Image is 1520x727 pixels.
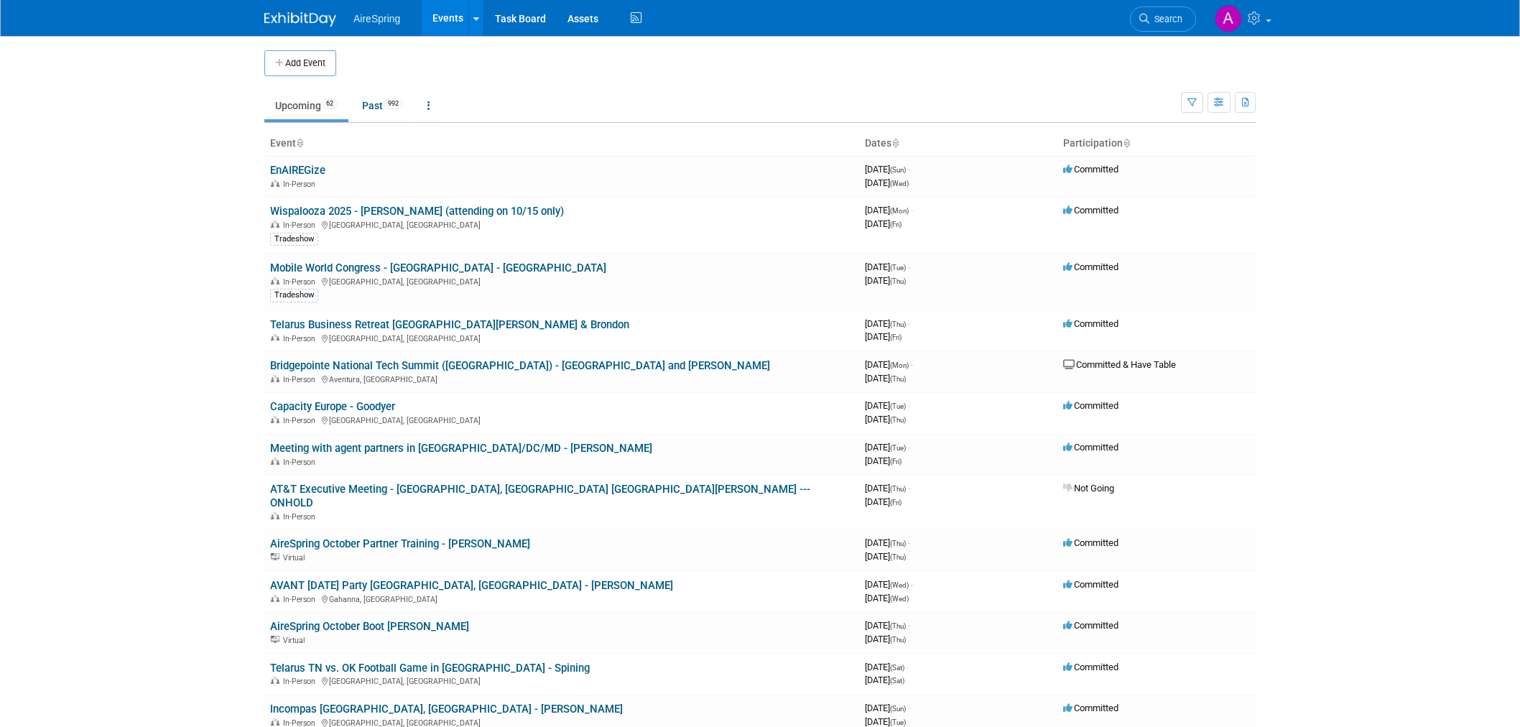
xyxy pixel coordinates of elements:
span: 62 [322,98,338,109]
span: [DATE] [865,218,902,229]
span: [DATE] [865,483,910,494]
span: [DATE] [865,675,904,685]
span: - [908,261,910,272]
span: (Tue) [890,444,906,452]
div: [GEOGRAPHIC_DATA], [GEOGRAPHIC_DATA] [270,675,853,686]
div: [GEOGRAPHIC_DATA], [GEOGRAPHIC_DATA] [270,332,853,343]
span: (Thu) [890,277,906,285]
th: Participation [1057,131,1256,156]
span: - [911,205,913,216]
span: Virtual [283,553,309,562]
span: (Tue) [890,718,906,726]
span: [DATE] [865,373,906,384]
img: In-Person Event [271,334,279,341]
span: - [908,620,910,631]
span: (Thu) [890,320,906,328]
a: Search [1130,6,1196,32]
th: Event [264,131,859,156]
span: In-Person [283,677,320,686]
button: Add Event [264,50,336,76]
span: (Thu) [890,485,906,493]
span: - [908,164,910,175]
img: Aila Ortiaga [1215,5,1242,32]
span: Committed [1063,620,1118,631]
span: Not Going [1063,483,1114,494]
span: (Fri) [890,333,902,341]
a: AVANT [DATE] Party [GEOGRAPHIC_DATA], [GEOGRAPHIC_DATA] - [PERSON_NAME] [270,579,673,592]
span: - [908,400,910,411]
a: Capacity Europe - Goodyer [270,400,395,413]
span: [DATE] [865,318,910,329]
span: Committed [1063,400,1118,411]
span: [DATE] [865,551,906,562]
span: (Sat) [890,664,904,672]
span: Committed [1063,442,1118,453]
a: Telarus TN vs. OK Football Game in [GEOGRAPHIC_DATA] - Spining [270,662,590,675]
span: [DATE] [865,442,910,453]
img: In-Person Event [271,677,279,684]
a: Sort by Start Date [891,137,899,149]
a: Bridgepointe National Tech Summit ([GEOGRAPHIC_DATA]) - [GEOGRAPHIC_DATA] and [PERSON_NAME] [270,359,770,372]
span: - [908,483,910,494]
span: - [911,359,913,370]
span: 992 [384,98,403,109]
span: (Thu) [890,553,906,561]
span: In-Person [283,458,320,467]
span: (Tue) [890,402,906,410]
span: (Fri) [890,221,902,228]
span: Committed [1063,703,1118,713]
img: In-Person Event [271,718,279,726]
span: (Mon) [890,207,909,215]
span: (Sun) [890,705,906,713]
span: [DATE] [865,579,913,590]
span: In-Person [283,180,320,189]
span: (Thu) [890,636,906,644]
img: Virtual Event [271,636,279,643]
span: Committed [1063,537,1118,548]
a: Sort by Participation Type [1123,137,1130,149]
span: [DATE] [865,164,910,175]
a: Incompas [GEOGRAPHIC_DATA], [GEOGRAPHIC_DATA] - [PERSON_NAME] [270,703,623,716]
span: [DATE] [865,177,909,188]
span: In-Person [283,595,320,604]
img: In-Person Event [271,180,279,187]
a: Sort by Event Name [296,137,303,149]
img: In-Person Event [271,221,279,228]
span: In-Person [283,334,320,343]
span: (Thu) [890,416,906,424]
span: - [911,579,913,590]
span: [DATE] [865,205,913,216]
a: Meeting with agent partners in [GEOGRAPHIC_DATA]/DC/MD - [PERSON_NAME] [270,442,652,455]
a: AireSpring October Boot [PERSON_NAME] [270,620,469,633]
img: In-Person Event [271,512,279,519]
img: In-Person Event [271,458,279,465]
span: (Thu) [890,540,906,547]
span: (Fri) [890,499,902,506]
div: [GEOGRAPHIC_DATA], [GEOGRAPHIC_DATA] [270,218,853,230]
a: Upcoming62 [264,92,348,119]
span: AireSpring [353,13,400,24]
img: In-Person Event [271,595,279,602]
div: Tradeshow [270,233,318,246]
span: Committed [1063,205,1118,216]
div: Tradeshow [270,289,318,302]
img: In-Person Event [271,277,279,284]
span: [DATE] [865,261,910,272]
a: Past992 [351,92,414,119]
span: In-Person [283,221,320,230]
span: [DATE] [865,620,910,631]
span: Committed [1063,164,1118,175]
span: In-Person [283,512,320,522]
span: Committed [1063,662,1118,672]
span: [DATE] [865,593,909,603]
th: Dates [859,131,1057,156]
img: ExhibitDay [264,12,336,27]
span: (Sun) [890,166,906,174]
span: In-Person [283,277,320,287]
div: Gahanna, [GEOGRAPHIC_DATA] [270,593,853,604]
span: [DATE] [865,400,910,411]
span: - [908,703,910,713]
span: (Tue) [890,264,906,272]
span: (Wed) [890,581,909,589]
span: (Mon) [890,361,909,369]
